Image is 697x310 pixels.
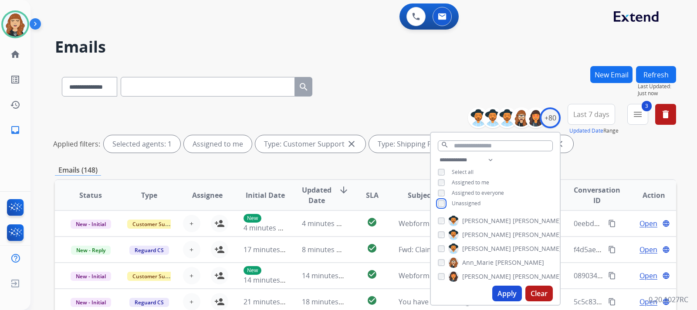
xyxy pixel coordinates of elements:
mat-icon: language [662,246,670,253]
span: Updated Date [302,185,332,206]
mat-icon: language [662,272,670,280]
span: [PERSON_NAME] [495,258,544,267]
span: Webform from [EMAIL_ADDRESS][DOMAIN_NAME] on [DATE] [399,271,596,280]
mat-icon: check_circle [367,217,377,227]
mat-icon: inbox [10,125,20,135]
span: Subject [408,190,433,200]
span: Assigned to me [452,179,489,186]
mat-icon: person_add [214,244,225,255]
span: + [189,244,193,255]
span: Open [639,218,657,229]
mat-icon: menu [633,109,643,120]
span: Type [141,190,157,200]
span: Ann_Marie [462,258,494,267]
th: Action [618,180,676,210]
p: New [244,214,261,223]
span: Assignee [192,190,223,200]
span: 14 minutes ago [302,271,352,280]
span: Unassigned [452,200,480,207]
p: Emails (148) [55,165,101,176]
button: + [183,241,200,258]
span: + [189,218,193,229]
button: + [183,215,200,232]
p: 0.20.1027RC [649,294,688,305]
span: 18 minutes ago [302,297,352,307]
button: Apply [492,286,522,301]
span: Last 7 days [573,113,609,116]
img: avatar [3,12,27,37]
span: 14 minutes ago [244,275,294,285]
button: + [183,267,200,284]
span: Fwd: Claim information [399,245,474,254]
span: 4 minutes ago [302,219,348,228]
span: [PERSON_NAME] [462,272,511,281]
button: Last 7 days [568,104,615,125]
span: Conversation ID [574,185,620,206]
span: 8 minutes ago [302,245,348,254]
span: New - Initial [71,220,111,229]
mat-icon: delete [660,109,671,120]
span: [PERSON_NAME] [513,217,562,225]
div: Type: Customer Support [255,135,365,153]
span: Assigned to everyone [452,189,504,197]
div: Type: Shipping Protection [369,135,483,153]
div: Assigned to me [184,135,252,153]
mat-icon: list_alt [10,74,20,85]
span: Last Updated: [638,83,676,90]
span: 17 minutes ago [244,245,294,254]
span: Just now [638,90,676,97]
span: Status [79,190,102,200]
span: SLA [366,190,379,200]
span: [PERSON_NAME] [513,230,562,239]
h2: Emails [55,38,676,56]
span: [PERSON_NAME] [462,217,511,225]
span: + [189,270,193,281]
mat-icon: check_circle [367,295,377,306]
button: 3 [627,104,648,125]
span: 4 minutes ago [244,223,290,233]
mat-icon: content_copy [608,298,616,306]
span: + [189,297,193,307]
span: [PERSON_NAME] [513,272,562,281]
mat-icon: search [441,141,449,149]
p: New [244,266,261,275]
mat-icon: person_add [214,270,225,281]
mat-icon: check_circle [367,269,377,280]
mat-icon: content_copy [608,246,616,253]
mat-icon: person_add [214,297,225,307]
span: [PERSON_NAME] [513,244,562,253]
span: Reguard CS [129,246,169,255]
button: New Email [590,66,633,83]
mat-icon: close [346,139,357,149]
span: [PERSON_NAME] [462,244,511,253]
mat-icon: history [10,100,20,110]
mat-icon: search [298,82,309,92]
button: Clear [525,286,553,301]
span: Reguard CS [129,298,169,307]
span: Customer Support [127,220,184,229]
span: Range [569,127,619,134]
mat-icon: language [662,220,670,227]
span: Customer Support [127,272,184,281]
p: Applied filters: [53,139,100,149]
button: Refresh [636,66,676,83]
mat-icon: person_add [214,218,225,229]
span: 21 minutes ago [244,297,294,307]
mat-icon: content_copy [608,220,616,227]
span: Open [639,244,657,255]
div: Selected agents: 1 [104,135,180,153]
mat-icon: check_circle [367,243,377,253]
mat-icon: home [10,49,20,60]
span: Select all [452,168,474,176]
div: +80 [540,107,561,128]
span: [PERSON_NAME] [462,230,511,239]
mat-icon: content_copy [608,272,616,280]
button: Updated Date [569,127,603,134]
span: Webform from [EMAIL_ADDRESS][PERSON_NAME][DOMAIN_NAME] on [DATE] [399,219,650,228]
mat-icon: arrow_downward [338,185,349,195]
span: Initial Date [246,190,285,200]
span: Open [639,297,657,307]
span: New - Initial [71,298,111,307]
span: New - Initial [71,272,111,281]
span: 3 [642,101,652,111]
